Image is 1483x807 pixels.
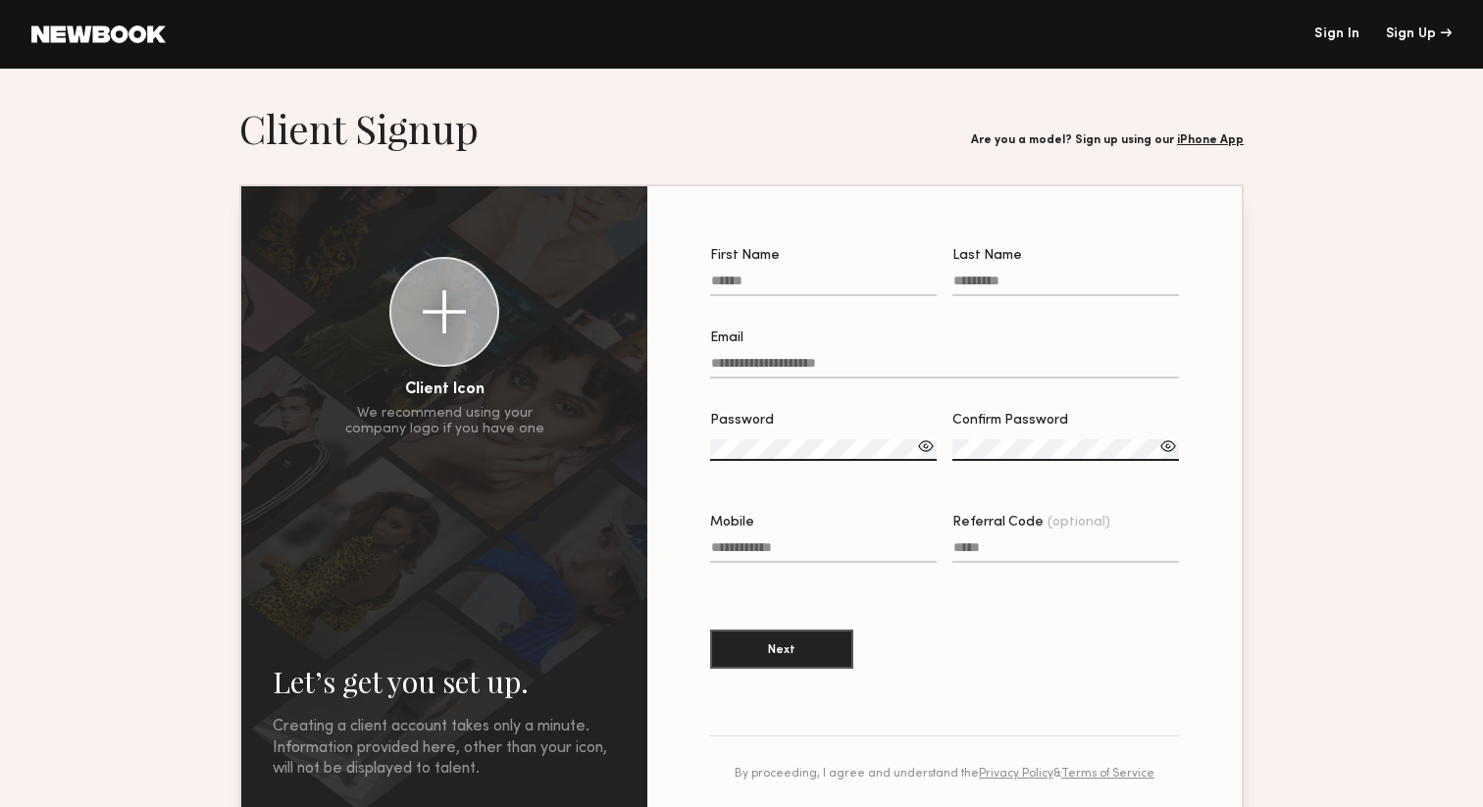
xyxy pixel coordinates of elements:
a: Sign In [1314,27,1359,41]
h2: Let’s get you set up. [273,662,616,701]
div: Client Icon [405,382,485,398]
input: Password [710,439,937,461]
button: Next [710,630,853,669]
div: Last Name [952,249,1179,263]
div: First Name [710,249,937,263]
div: Referral Code [952,516,1179,530]
div: By proceeding, I agree and understand the & [710,768,1179,781]
div: Creating a client account takes only a minute. Information provided here, other than your icon, w... [273,717,616,781]
a: iPhone App [1177,134,1244,146]
a: Privacy Policy [979,768,1053,780]
div: We recommend using your company logo if you have one [345,406,544,437]
h1: Client Signup [239,104,479,153]
div: Confirm Password [952,414,1179,428]
input: First Name [710,274,937,296]
input: Mobile [710,540,937,563]
div: Sign Up [1386,27,1452,41]
input: Last Name [952,274,1179,296]
div: Password [710,414,937,428]
span: (optional) [1048,516,1110,530]
div: Email [710,331,1179,345]
input: Referral Code(optional) [952,540,1179,563]
input: Confirm Password [952,439,1179,461]
div: Are you a model? Sign up using our [971,134,1244,147]
div: Mobile [710,516,937,530]
a: Terms of Service [1061,768,1154,780]
input: Email [710,356,1179,378]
